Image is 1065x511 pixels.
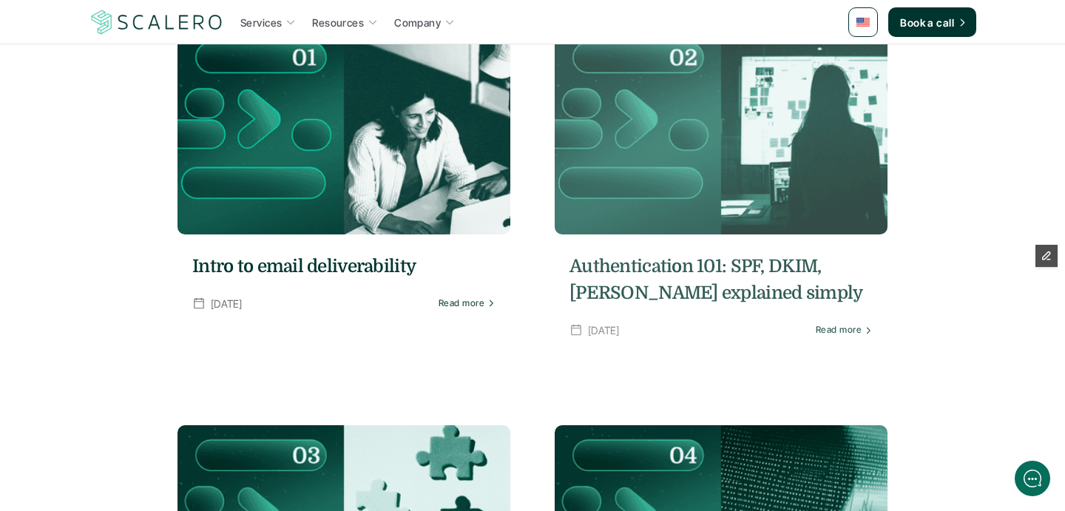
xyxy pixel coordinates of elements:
a: Intro to email deliverability [192,253,496,280]
div: [PERSON_NAME] [55,10,153,26]
p: Read more [439,298,484,308]
span: We run on Gist [124,373,187,382]
div: Back [DATE] [55,29,153,38]
tspan: GIF [235,405,247,413]
p: [DATE] [588,321,620,339]
p: Services [240,15,282,30]
a: Read more [439,298,496,308]
p: Company [394,15,441,30]
a: Book a call [888,7,976,37]
p: Resources [312,15,364,30]
p: [DATE] [211,294,243,313]
p: Read more [816,325,862,335]
a: Scalero company logo [89,9,225,35]
iframe: gist-messenger-bubble-iframe [1015,461,1050,496]
g: /> [231,402,251,415]
button: />GIF [225,389,257,430]
a: Authentication 101: SPF, DKIM, [PERSON_NAME] explained simply [569,253,873,306]
p: Book a call [900,15,954,30]
img: Scalero company logo [89,8,225,36]
div: [PERSON_NAME]Back [DATE] [44,10,277,38]
a: Read more [816,325,873,335]
button: Edit Framer Content [1035,245,1058,267]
